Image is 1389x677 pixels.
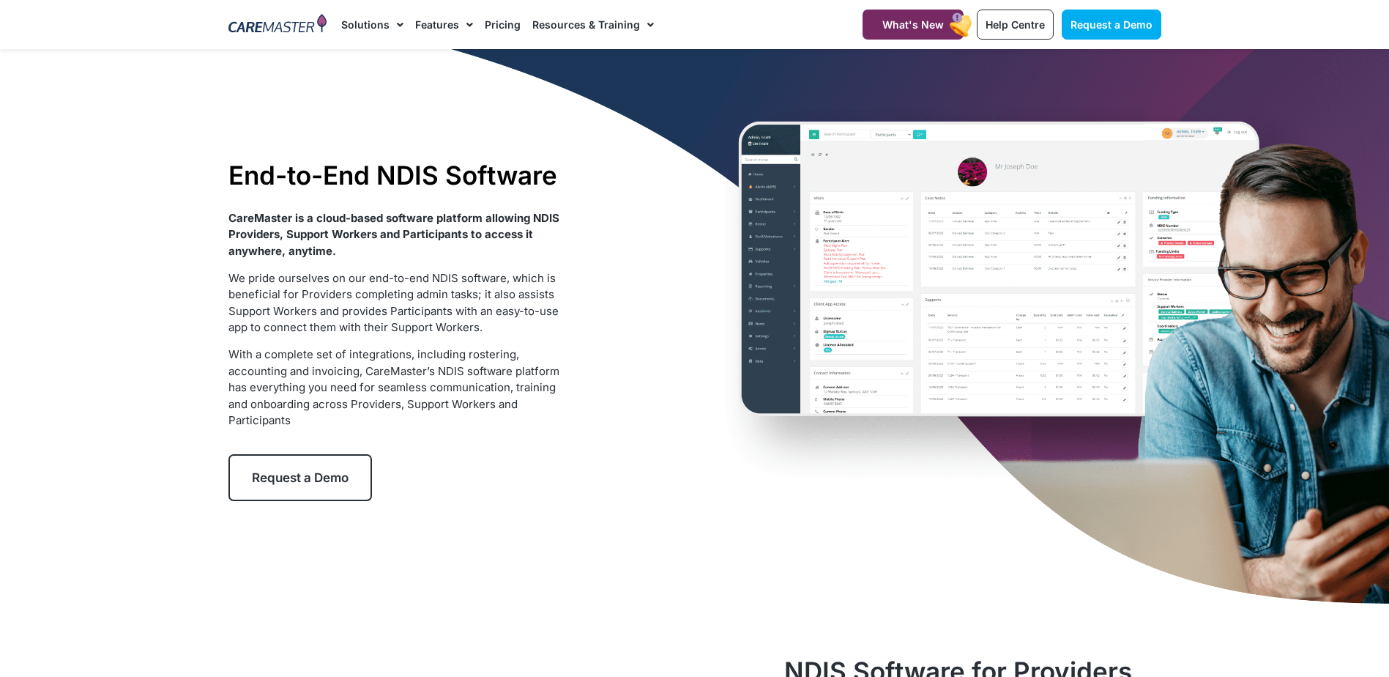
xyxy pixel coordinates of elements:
[228,347,565,429] p: With a complete set of integrations, including rostering, accounting and invoicing, CareMaster’s ...
[228,211,559,258] strong: CareMaster is a cloud-based software platform allowing NDIS Providers, Support Workers and Partic...
[228,271,559,335] span: We pride ourselves on our end-to-end NDIS software, which is beneficial for Providers completing ...
[1062,10,1161,40] a: Request a Demo
[252,470,349,485] span: Request a Demo
[228,160,565,190] h1: End-to-End NDIS Software
[882,18,944,31] span: What's New
[863,10,964,40] a: What's New
[228,14,327,36] img: CareMaster Logo
[1070,18,1152,31] span: Request a Demo
[986,18,1045,31] span: Help Centre
[228,454,372,501] a: Request a Demo
[977,10,1054,40] a: Help Centre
